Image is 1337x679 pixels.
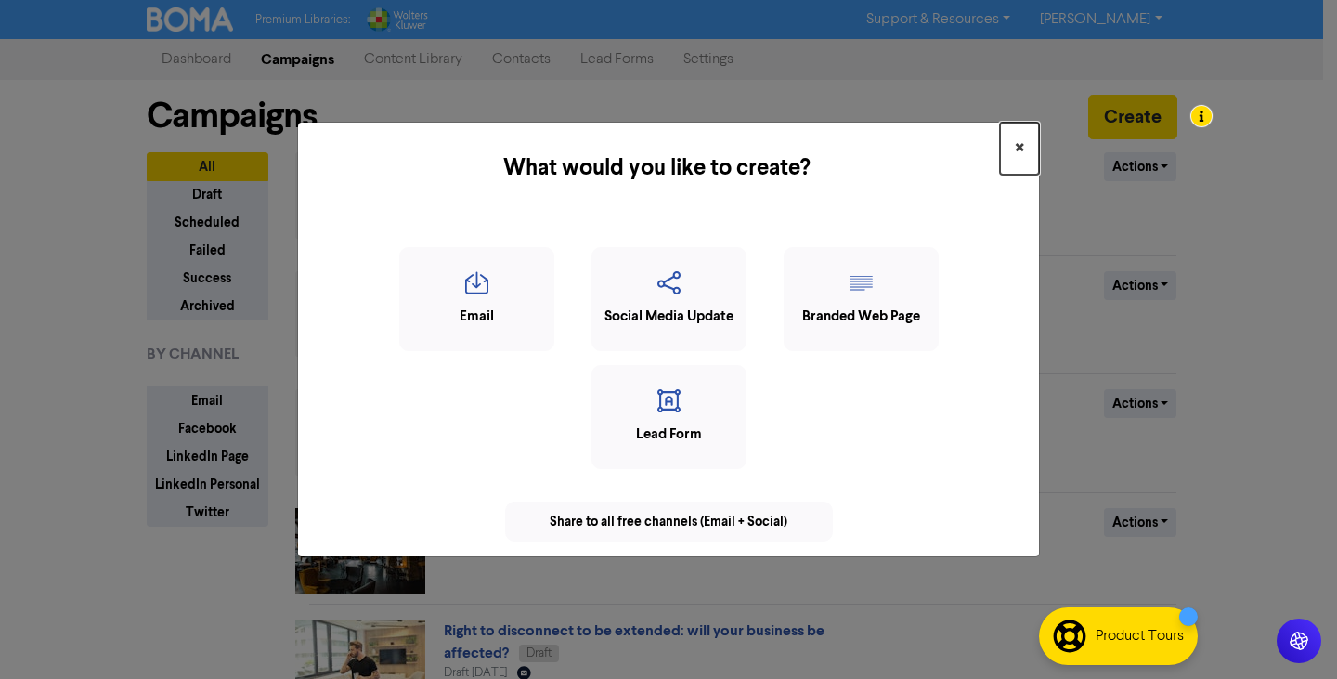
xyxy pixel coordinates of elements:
div: Share to all free channels (Email + Social) [505,502,833,542]
div: Social Media Update [602,307,736,328]
iframe: Chat Widget [1244,590,1337,679]
div: Branded Web Page [794,307,928,328]
div: Email [409,307,544,328]
span: × [1015,135,1024,163]
div: Lead Form [602,424,736,446]
h5: What would you like to create? [313,151,1000,185]
button: Close [1000,123,1039,175]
